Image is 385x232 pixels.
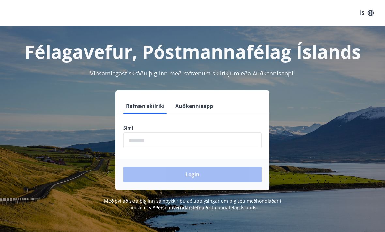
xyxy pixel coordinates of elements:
a: Persónuverndarstefna [155,204,204,211]
span: Vinsamlegast skráðu þig inn með rafrænum skilríkjum eða Auðkennisappi. [90,69,295,77]
h1: Félagavefur, Póstmannafélag Íslands [8,39,377,64]
span: Með því að skrá þig inn samþykkir þú að upplýsingar um þig séu meðhöndlaðar í samræmi við Póstman... [104,198,281,211]
button: Rafræn skilríki [123,98,167,114]
button: Auðkennisapp [173,98,216,114]
label: Sími [123,125,262,131]
button: ÍS [356,7,377,19]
